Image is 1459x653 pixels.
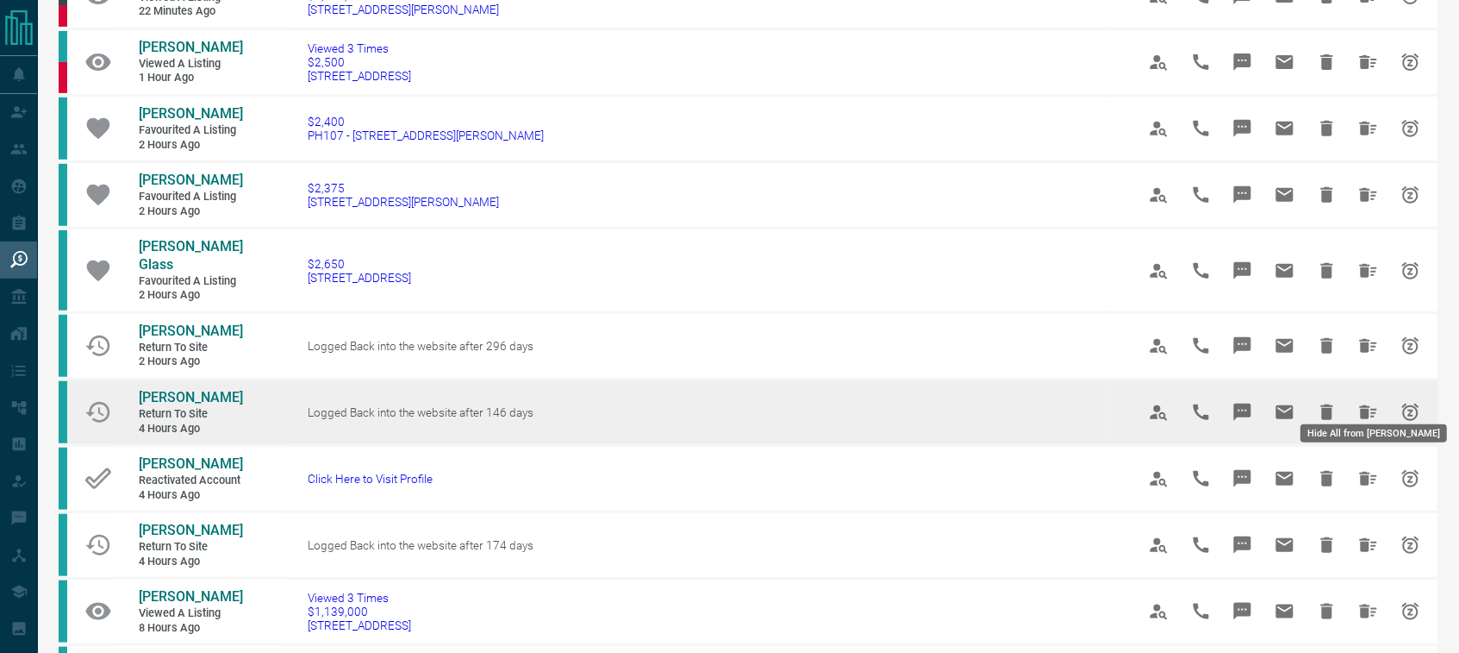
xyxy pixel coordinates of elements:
span: Email [1264,524,1306,566]
span: Snooze [1390,108,1431,149]
span: Email [1264,174,1306,216]
span: 4 hours ago [139,422,242,436]
span: Email [1264,41,1306,83]
span: Hide All from Kat L [1348,41,1389,83]
span: Snooze [1390,458,1431,499]
a: [PERSON_NAME] [139,522,242,540]
span: Message [1222,591,1263,632]
a: Viewed 3 Times$2,500[STREET_ADDRESS] [309,41,412,83]
span: Hide [1306,41,1348,83]
span: Snooze [1390,524,1431,566]
span: $2,375 [309,181,500,195]
span: Favourited a Listing [139,274,242,289]
span: View Profile [1138,108,1180,149]
span: Hide All from Sheeraz Wania [1348,591,1389,632]
span: [PERSON_NAME] [139,39,243,55]
span: View Profile [1138,325,1180,367]
span: [PERSON_NAME] [139,522,243,538]
div: condos.ca [59,315,67,377]
span: Hide All from Alexa Furlano [1348,392,1389,433]
span: $1,139,000 [309,605,412,618]
span: Email [1264,591,1306,632]
span: Hide All from Mary Santoli [1348,524,1389,566]
div: Hide All from [PERSON_NAME] [1301,424,1448,443]
span: Email [1264,392,1306,433]
span: View Profile [1138,250,1180,292]
span: Snooze [1390,392,1431,433]
span: Call [1181,250,1222,292]
div: condos.ca [59,581,67,643]
span: [STREET_ADDRESS][PERSON_NAME] [309,195,500,209]
span: 2 hours ago [139,355,242,369]
span: Email [1264,250,1306,292]
span: Message [1222,392,1263,433]
span: Snooze [1390,325,1431,367]
a: Click Here to Visit Profile [309,472,433,486]
span: Snooze [1390,250,1431,292]
span: 1 hour ago [139,71,242,85]
span: Hide [1306,392,1348,433]
span: View Profile [1138,41,1180,83]
span: View Profile [1138,174,1180,216]
span: [PERSON_NAME] Glass [139,238,243,273]
span: Hide [1306,591,1348,632]
span: Viewed 3 Times [309,591,412,605]
span: Hide All from Redd Glass [1348,250,1389,292]
span: Hide All from Nikeisha Davis [1348,174,1389,216]
div: condos.ca [59,31,67,62]
span: Message [1222,458,1263,499]
span: Email [1264,458,1306,499]
span: [PERSON_NAME] [139,389,243,405]
span: Return to Site [139,407,242,422]
span: Hide All from Nikeisha Davis [1348,108,1389,149]
span: Message [1222,108,1263,149]
a: [PERSON_NAME] [139,389,242,407]
span: Email [1264,325,1306,367]
span: Call [1181,41,1222,83]
span: PH107 - [STREET_ADDRESS][PERSON_NAME] [309,129,545,142]
span: Hide [1306,174,1348,216]
span: Viewed a Listing [139,57,242,72]
span: Message [1222,41,1263,83]
span: Call [1181,325,1222,367]
span: 8 hours ago [139,621,242,636]
div: condos.ca [59,514,67,576]
span: Email [1264,108,1306,149]
span: Hide All from Nikeisha Davis [1348,325,1389,367]
span: Message [1222,325,1263,367]
span: Viewed a Listing [139,606,242,621]
span: Logged Back into the website after 146 days [309,405,534,419]
span: Logged Back into the website after 174 days [309,538,534,552]
span: 2 hours ago [139,138,242,153]
span: Viewed 3 Times [309,41,412,55]
a: [PERSON_NAME] [139,588,242,606]
span: Snooze [1390,41,1431,83]
span: Hide [1306,458,1348,499]
a: [PERSON_NAME] [139,172,242,190]
span: Favourited a Listing [139,123,242,138]
a: [PERSON_NAME] Glass [139,238,242,274]
span: 22 minutes ago [139,4,242,19]
span: Reactivated Account [139,474,242,488]
span: [STREET_ADDRESS] [309,271,412,285]
span: 4 hours ago [139,488,242,503]
span: Message [1222,174,1263,216]
span: Return to Site [139,540,242,555]
span: Call [1181,392,1222,433]
span: Snooze [1390,591,1431,632]
span: [STREET_ADDRESS] [309,618,412,632]
span: $2,400 [309,115,545,129]
span: Snooze [1390,174,1431,216]
span: Call [1181,591,1222,632]
span: Message [1222,250,1263,292]
div: property.ca [59,62,67,93]
span: [PERSON_NAME] [139,323,243,339]
div: condos.ca [59,448,67,510]
span: Hide [1306,108,1348,149]
a: $2,400PH107 - [STREET_ADDRESS][PERSON_NAME] [309,115,545,142]
span: [PERSON_NAME] [139,172,243,188]
span: Favourited a Listing [139,190,242,204]
span: View Profile [1138,392,1180,433]
span: Hide [1306,524,1348,566]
